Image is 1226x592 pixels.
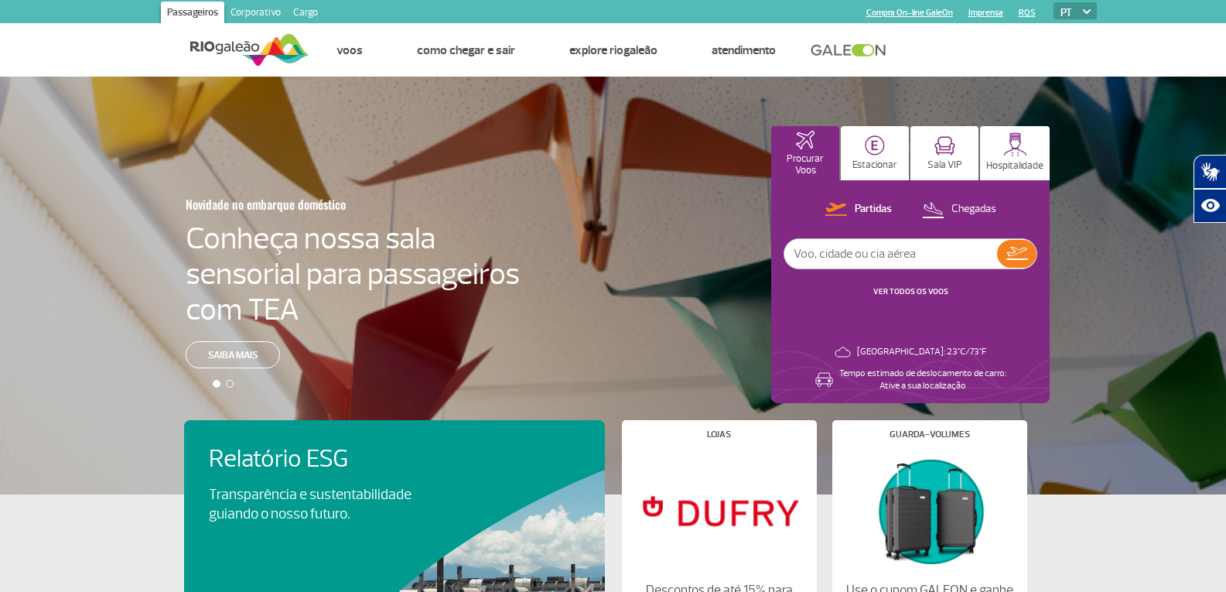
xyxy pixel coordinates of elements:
img: hospitality.svg [1003,132,1027,156]
a: Imprensa [968,8,1003,18]
a: Relatório ESGTransparência e sustentabilidade guiando o nosso futuro. [209,445,580,524]
button: Sala VIP [910,126,978,180]
img: Guarda-volumes [845,451,1013,570]
img: vipRoom.svg [934,136,955,156]
a: VER TODOS OS VOOS [873,286,948,296]
p: Estacionar [852,159,897,171]
a: Atendimento [712,43,776,58]
img: airplaneHomeActive.svg [796,131,814,149]
button: VER TODOS OS VOOS [869,286,953,298]
button: Chegadas [917,200,1001,220]
h4: Relatório ESG [209,445,455,474]
a: Voos [336,43,363,58]
p: Transparência e sustentabilidade guiando o nosso futuro. [209,485,429,524]
button: Estacionar [841,126,909,180]
h4: Conheça nossa sala sensorial para passageiros com TEA [186,221,520,327]
p: Procurar Voos [779,153,832,176]
p: Hospitalidade [986,160,1043,172]
button: Abrir recursos assistivos. [1194,189,1226,223]
a: Como chegar e sair [417,43,515,58]
a: Cargo [287,2,324,26]
a: Passageiros [161,2,224,26]
a: Compra On-line GaleOn [866,8,953,18]
a: Saiba mais [186,341,280,368]
input: Voo, cidade ou cia aérea [784,239,997,269]
h4: Guarda-volumes [890,430,970,439]
button: Abrir tradutor de língua de sinais. [1194,155,1226,189]
button: Hospitalidade [980,126,1050,180]
p: Sala VIP [927,159,962,171]
h3: Novidade no embarque doméstico [186,188,444,221]
p: Chegadas [951,202,996,217]
button: Procurar Voos [771,126,839,180]
a: Corporativo [224,2,287,26]
img: Lojas [634,451,803,570]
img: carParkingHome.svg [865,135,885,156]
button: Partidas [821,200,896,220]
a: RQS [1019,8,1036,18]
h4: Lojas [707,430,731,439]
p: Tempo estimado de deslocamento de carro: Ative a sua localização [839,368,1006,392]
a: Explore RIOgaleão [569,43,657,58]
div: Plugin de acessibilidade da Hand Talk. [1194,155,1226,223]
p: Partidas [855,202,892,217]
p: [GEOGRAPHIC_DATA]: 23°C/73°F [857,346,986,358]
